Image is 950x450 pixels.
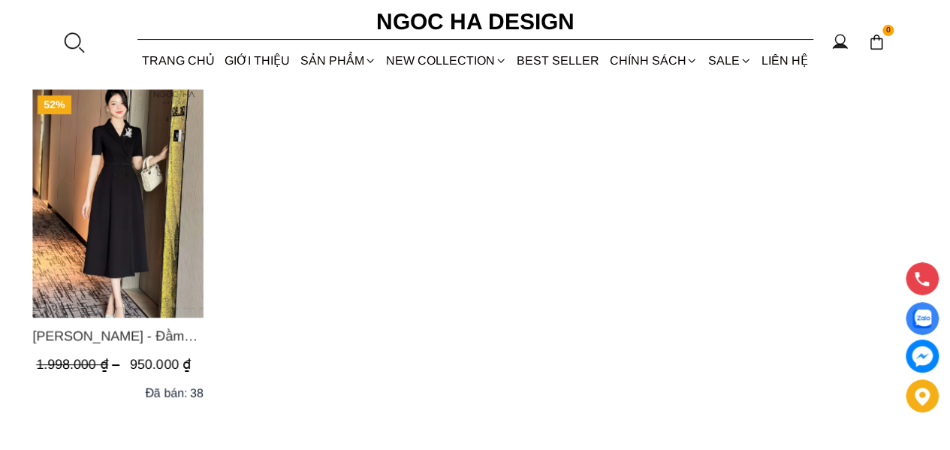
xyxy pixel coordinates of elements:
div: Đã bán: 38 [145,383,204,402]
a: Display image [906,302,939,335]
img: Display image [912,310,931,328]
a: Ngoc Ha Design [363,4,588,40]
span: 1.998.000 ₫ [36,357,123,372]
a: GIỚI THIỆU [220,41,295,80]
a: messenger [906,340,939,373]
a: Link to Irene Dress - Đầm Vest Dáng Xòe Kèm Đai D713 [32,325,204,346]
span: [PERSON_NAME] - Đầm Vest Dáng Xòe Kèm Đai D713 [32,325,204,346]
div: Chính sách [605,41,703,80]
div: SẢN PHẨM [295,41,381,80]
a: Product image - Irene Dress - Đầm Vest Dáng Xòe Kèm Đai D713 [32,89,204,318]
a: SALE [703,41,756,80]
a: LIÊN HỆ [756,41,813,80]
span: 950.000 ₫ [130,357,191,372]
img: Irene Dress - Đầm Vest Dáng Xòe Kèm Đai D713 [32,89,204,318]
img: img-CART-ICON-ksit0nf1 [868,34,885,50]
a: BEST SELLER [512,41,605,80]
span: 0 [882,25,894,37]
a: NEW COLLECTION [381,41,511,80]
a: TRANG CHỦ [137,41,220,80]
